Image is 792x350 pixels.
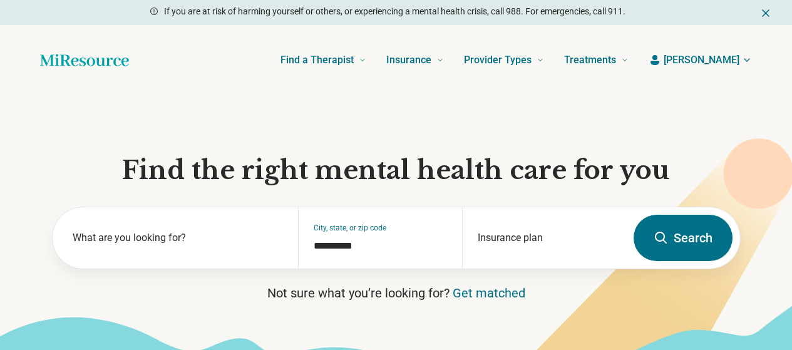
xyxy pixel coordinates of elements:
[759,5,772,20] button: Dismiss
[73,230,284,245] label: What are you looking for?
[464,51,532,69] span: Provider Types
[649,53,752,68] button: [PERSON_NAME]
[40,48,129,73] a: Home page
[453,286,525,301] a: Get matched
[52,154,741,187] h1: Find the right mental health care for you
[564,35,629,85] a: Treatments
[280,35,366,85] a: Find a Therapist
[386,35,444,85] a: Insurance
[664,53,739,68] span: [PERSON_NAME]
[464,35,544,85] a: Provider Types
[634,215,733,261] button: Search
[386,51,431,69] span: Insurance
[564,51,616,69] span: Treatments
[52,284,741,302] p: Not sure what you’re looking for?
[280,51,354,69] span: Find a Therapist
[164,5,625,18] p: If you are at risk of harming yourself or others, or experiencing a mental health crisis, call 98...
